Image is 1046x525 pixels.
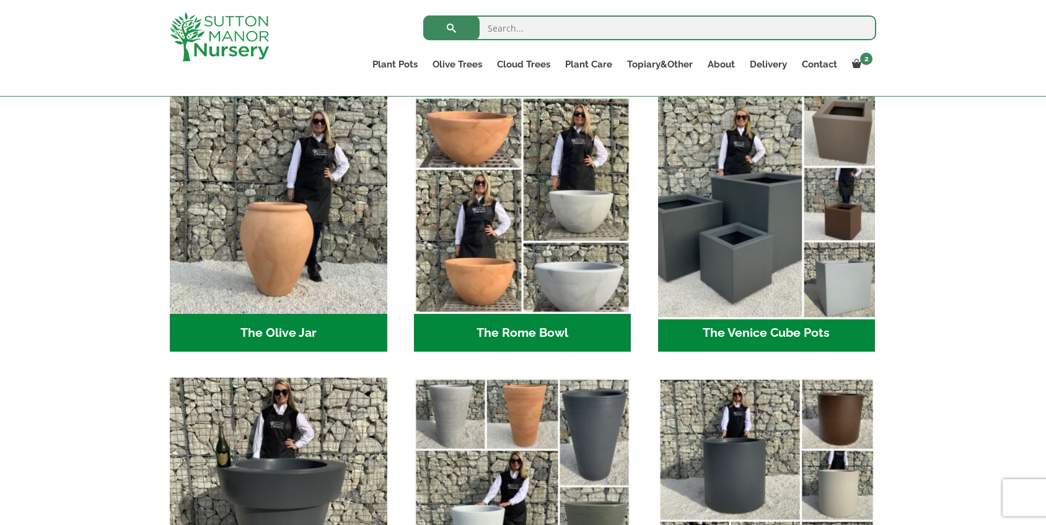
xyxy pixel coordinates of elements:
[653,92,881,319] img: The Venice Cube Pots
[860,53,872,65] span: 2
[658,97,876,352] a: Visit product category The Venice Cube Pots
[794,56,845,73] a: Contact
[170,314,387,352] h2: The Olive Jar
[742,56,794,73] a: Delivery
[414,314,631,352] h2: The Rome Bowl
[170,12,269,61] img: logo
[490,56,558,73] a: Cloud Trees
[425,56,490,73] a: Olive Trees
[620,56,700,73] a: Topiary&Other
[365,56,425,73] a: Plant Pots
[414,97,631,352] a: Visit product category The Rome Bowl
[170,97,387,352] a: Visit product category The Olive Jar
[658,314,876,352] h2: The Venice Cube Pots
[558,56,620,73] a: Plant Care
[845,56,876,73] a: 2
[414,97,631,314] img: The Rome Bowl
[700,56,742,73] a: About
[170,97,387,314] img: The Olive Jar
[423,15,876,40] input: Search...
